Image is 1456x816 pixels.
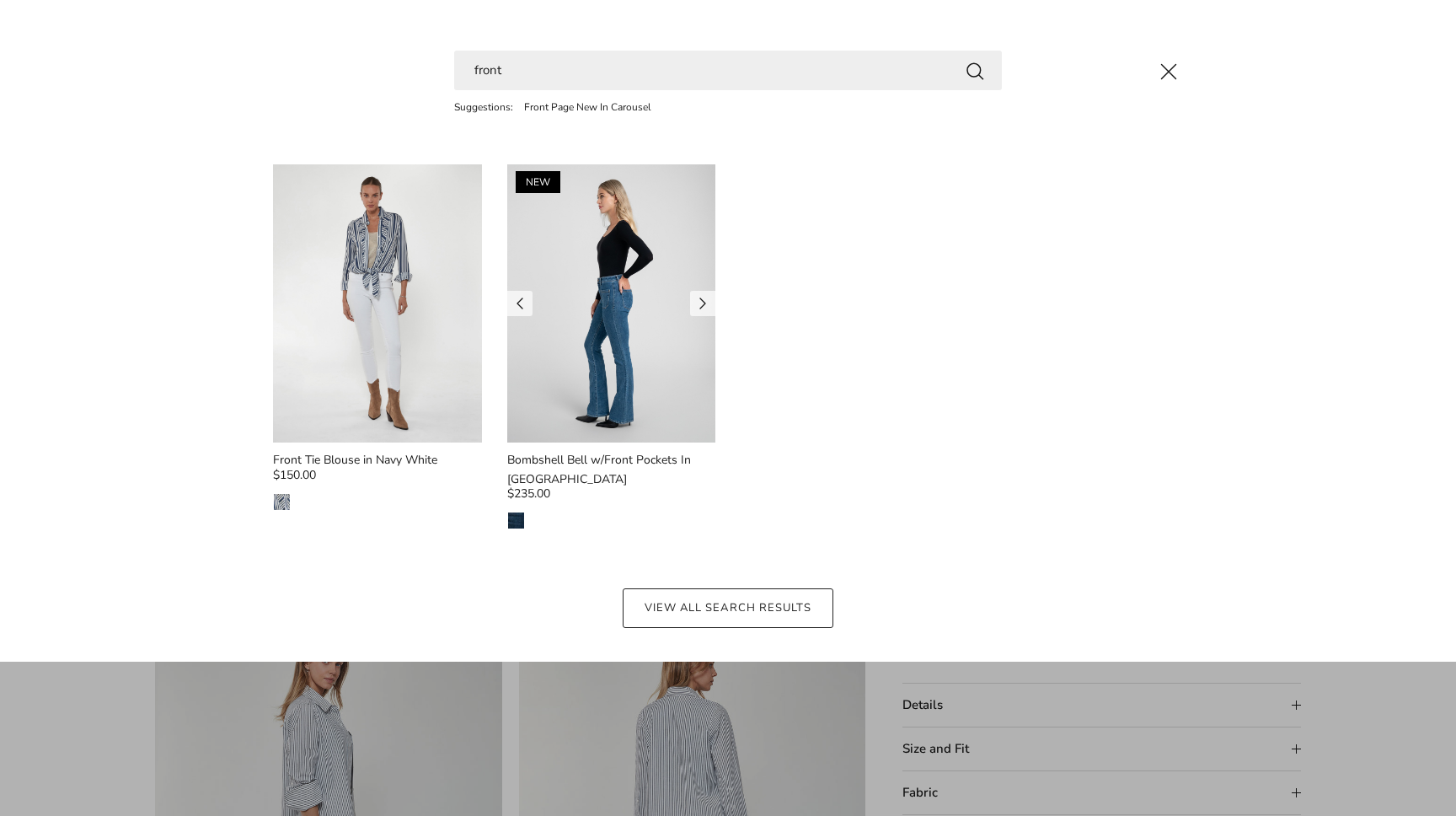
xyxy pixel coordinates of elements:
[690,291,715,316] a: Next
[273,451,482,470] div: Front Tie Blouse in Navy White
[965,60,985,81] button: Search
[507,451,716,489] div: Bombshell Bell w/Front Pockets In [GEOGRAPHIC_DATA]
[454,51,1002,90] input: Search
[507,485,550,503] span: $235.00
[623,588,833,627] a: View all search results
[273,451,482,511] a: Front Tie Blouse in Navy White $150.00 Navy White
[273,466,316,485] span: $150.00
[1146,49,1191,94] button: Close
[507,291,533,316] a: Previous
[507,451,716,529] a: Bombshell Bell w/Front Pockets In [GEOGRAPHIC_DATA] $235.00 Pacific
[273,493,291,511] a: Navy White
[524,100,651,114] a: Front Page New In Carousel
[508,513,524,529] img: Pacific
[507,512,525,529] a: Pacific
[274,494,290,510] img: Navy White
[454,100,513,114] span: Suggestions:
